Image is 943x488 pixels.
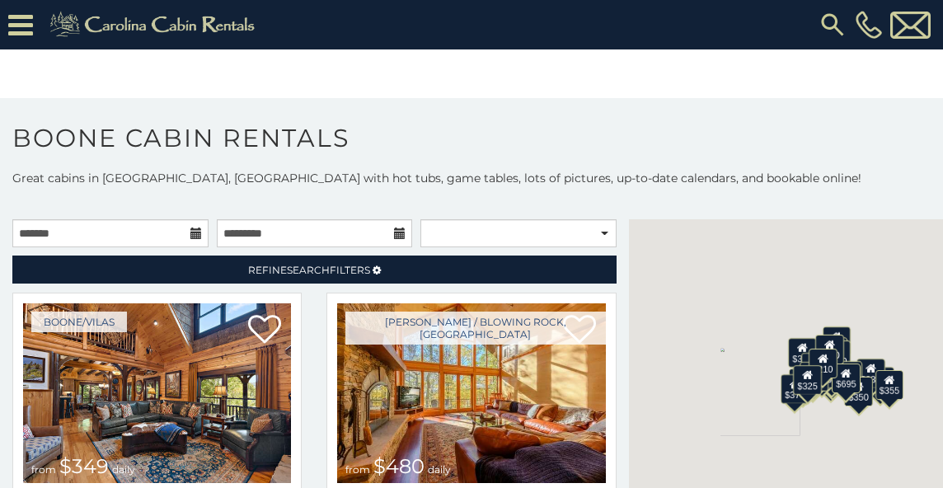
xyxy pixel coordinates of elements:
[59,454,109,478] span: $349
[345,312,605,345] a: [PERSON_NAME] / Blowing Rock, [GEOGRAPHIC_DATA]
[834,361,862,391] div: $380
[31,463,56,476] span: from
[337,303,605,483] img: 1714397585_thumbnail.jpeg
[789,368,817,398] div: $330
[31,312,127,332] a: Boone/Vilas
[428,463,451,476] span: daily
[809,349,837,378] div: $210
[248,264,370,276] span: Refine Filters
[345,463,370,476] span: from
[794,365,822,395] div: $325
[287,264,330,276] span: Search
[823,326,851,356] div: $525
[833,364,861,393] div: $695
[816,335,844,364] div: $320
[800,362,828,392] div: $395
[856,359,884,388] div: $930
[373,454,425,478] span: $480
[781,374,809,404] div: $375
[41,8,269,41] img: Khaki-logo.png
[12,256,617,284] a: RefineSearchFilters
[852,11,886,39] a: [PHONE_NUMBER]
[875,370,903,400] div: $355
[23,303,291,483] a: Diamond Creek Lodge from $349 daily
[112,463,135,476] span: daily
[789,338,817,368] div: $305
[248,313,281,348] a: Add to favorites
[23,303,291,483] img: Diamond Creek Lodge
[337,303,605,483] a: from $480 daily
[818,10,847,40] img: search-regular.svg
